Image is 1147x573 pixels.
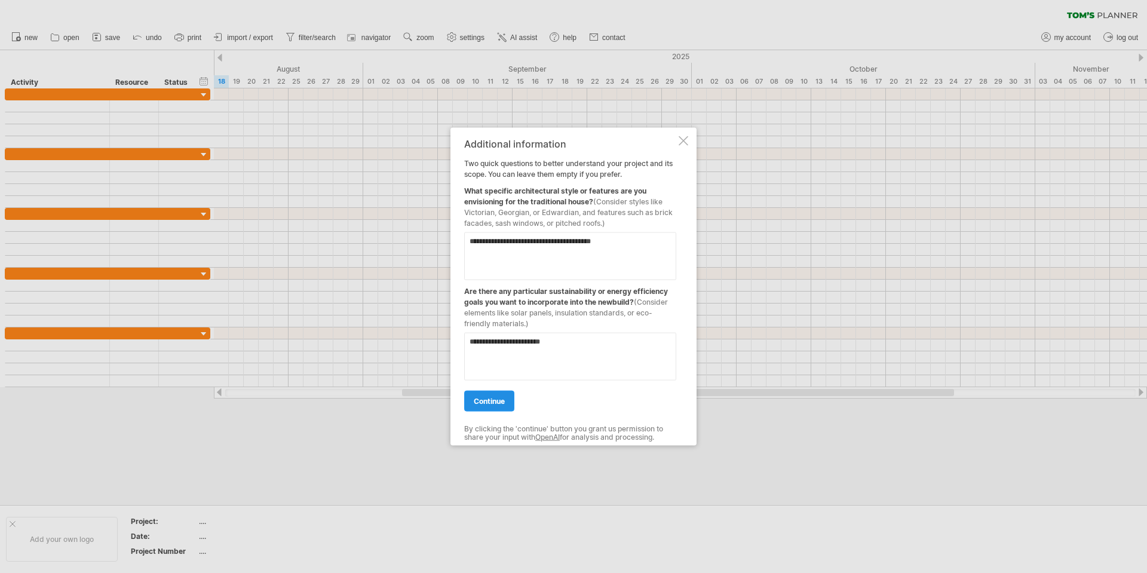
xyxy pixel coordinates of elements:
[464,138,676,435] div: Two quick questions to better understand your project and its scope. You can leave them empty if ...
[464,138,676,149] div: Additional information
[474,396,505,405] span: continue
[464,280,676,329] div: Are there any particular sustainability or energy efficiency goals you want to incorporate into t...
[464,179,676,228] div: What specific architectural style or features are you envisioning for the traditional house?
[464,297,668,327] span: (Consider elements like solar panels, insulation standards, or eco-friendly materials.)
[464,390,514,411] a: continue
[464,197,673,227] span: (Consider styles like Victorian, Georgian, or Edwardian, and features such as brick facades, sash...
[464,424,676,442] div: By clicking the 'continue' button you grant us permission to share your input with for analysis a...
[535,433,560,442] a: OpenAI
